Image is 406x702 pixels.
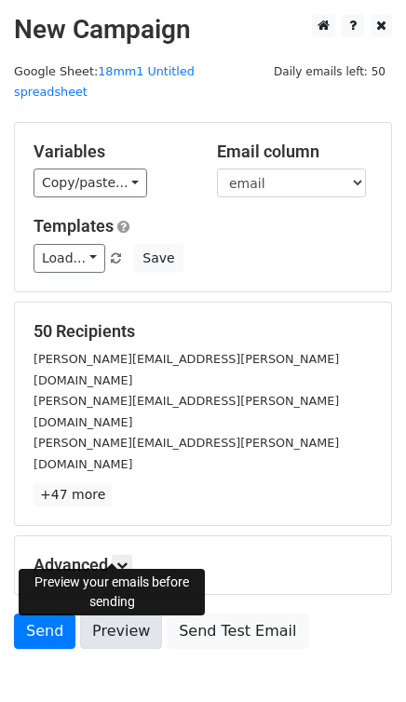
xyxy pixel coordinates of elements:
a: Templates [34,216,114,236]
small: Google Sheet: [14,64,195,100]
a: Send [14,614,75,649]
a: Copy/paste... [34,169,147,197]
div: Preview your emails before sending [19,569,205,615]
span: Daily emails left: 50 [267,61,392,82]
h2: New Campaign [14,14,392,46]
small: [PERSON_NAME][EMAIL_ADDRESS][PERSON_NAME][DOMAIN_NAME] [34,352,339,387]
button: Save [134,244,183,273]
small: [PERSON_NAME][EMAIL_ADDRESS][PERSON_NAME][DOMAIN_NAME] [34,436,339,471]
h5: Advanced [34,555,372,575]
iframe: Chat Widget [313,613,406,702]
small: [PERSON_NAME][EMAIL_ADDRESS][PERSON_NAME][DOMAIN_NAME] [34,394,339,429]
a: Daily emails left: 50 [267,64,392,78]
h5: Email column [217,142,372,162]
a: Send Test Email [167,614,308,649]
h5: 50 Recipients [34,321,372,342]
h5: Variables [34,142,189,162]
a: +47 more [34,483,112,506]
a: Preview [80,614,162,649]
a: Load... [34,244,105,273]
a: 18mm1 Untitled spreadsheet [14,64,195,100]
